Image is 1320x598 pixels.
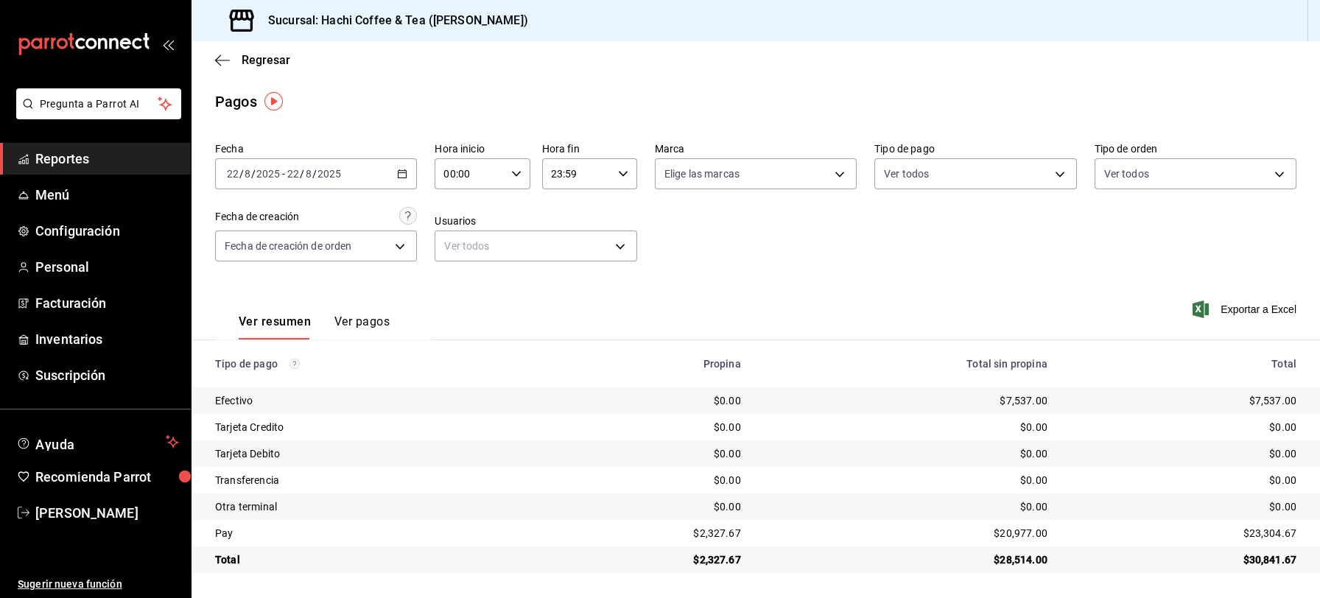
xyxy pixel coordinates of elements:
div: Tipo de pago [215,358,533,370]
div: $0.00 [1071,420,1296,435]
div: $0.00 [556,420,741,435]
label: Tipo de pago [874,144,1076,154]
div: Tarjeta Credito [215,420,533,435]
div: $23,304.67 [1071,526,1296,541]
div: $2,327.67 [556,552,741,567]
div: $0.00 [765,499,1047,514]
span: Pregunta a Parrot AI [40,96,158,112]
button: Regresar [215,53,290,67]
div: $0.00 [765,420,1047,435]
span: Configuración [35,221,179,241]
button: Exportar a Excel [1196,300,1296,318]
div: navigation tabs [239,314,390,340]
input: -- [244,168,251,180]
label: Tipo de orden [1095,144,1296,154]
div: $20,977.00 [765,526,1047,541]
div: $0.00 [1071,446,1296,461]
div: Pay [215,526,533,541]
span: Menú [35,185,179,205]
h3: Sucursal: Hachi Coffee & Tea ([PERSON_NAME]) [256,12,528,29]
span: [PERSON_NAME] [35,503,179,523]
div: $0.00 [1071,499,1296,514]
div: Transferencia [215,473,533,488]
span: Recomienda Parrot [35,467,179,487]
button: open_drawer_menu [162,38,174,50]
span: Inventarios [35,329,179,349]
input: -- [305,168,312,180]
span: Elige las marcas [664,166,740,181]
span: Ver todos [1104,166,1149,181]
div: $28,514.00 [765,552,1047,567]
div: $0.00 [765,473,1047,488]
span: Regresar [242,53,290,67]
span: Fecha de creación de orden [225,239,351,253]
button: Pregunta a Parrot AI [16,88,181,119]
input: -- [226,168,239,180]
div: $0.00 [556,393,741,408]
label: Hora inicio [435,144,530,154]
div: $30,841.67 [1071,552,1296,567]
span: - [282,168,285,180]
svg: Los pagos realizados con Pay y otras terminales son montos brutos. [289,359,300,369]
div: $0.00 [1071,473,1296,488]
span: Reportes [35,149,179,169]
a: Pregunta a Parrot AI [10,107,181,122]
div: $0.00 [556,446,741,461]
input: ---- [317,168,342,180]
label: Marca [655,144,857,154]
div: Ver todos [435,231,636,261]
div: Efectivo [215,393,533,408]
span: Sugerir nueva función [18,577,179,592]
label: Fecha [215,144,417,154]
span: / [300,168,304,180]
div: $0.00 [556,473,741,488]
img: Tooltip marker [264,92,283,110]
span: Personal [35,257,179,277]
span: / [251,168,256,180]
button: Ver resumen [239,314,311,340]
div: Total sin propina [765,358,1047,370]
div: $0.00 [556,499,741,514]
div: $2,327.67 [556,526,741,541]
div: $7,537.00 [1071,393,1296,408]
div: Tarjeta Debito [215,446,533,461]
span: Facturación [35,293,179,313]
span: / [239,168,244,180]
button: Ver pagos [334,314,390,340]
span: Suscripción [35,365,179,385]
div: Propina [556,358,741,370]
span: Ayuda [35,433,160,451]
label: Usuarios [435,216,636,226]
input: ---- [256,168,281,180]
span: Ver todos [884,166,929,181]
div: Otra terminal [215,499,533,514]
div: Total [215,552,533,567]
span: / [312,168,317,180]
div: Pagos [215,91,257,113]
div: Total [1071,358,1296,370]
div: Fecha de creación [215,209,299,225]
div: $7,537.00 [765,393,1047,408]
div: $0.00 [765,446,1047,461]
input: -- [287,168,300,180]
label: Hora fin [542,144,637,154]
